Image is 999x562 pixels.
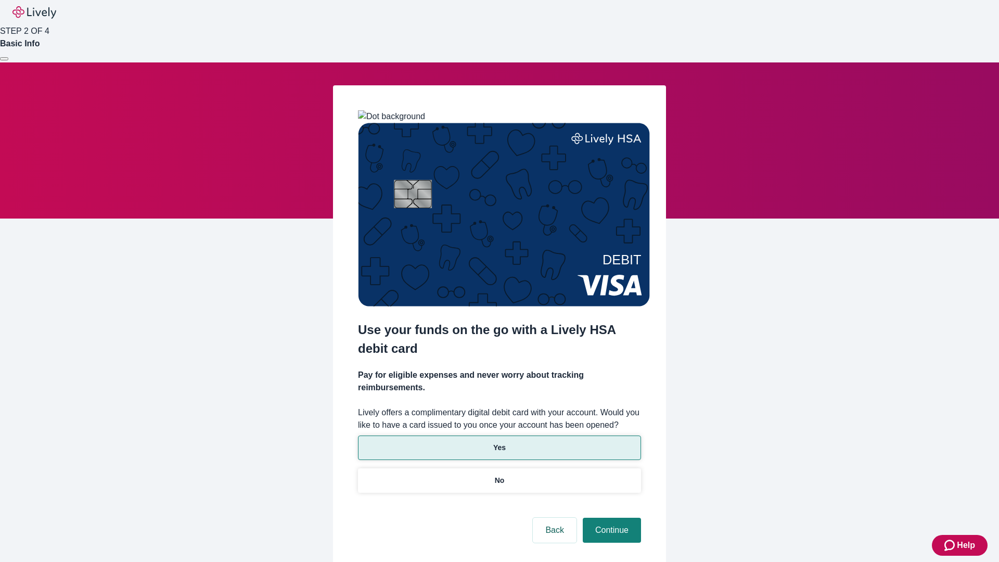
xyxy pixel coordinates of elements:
[495,475,505,486] p: No
[957,539,975,552] span: Help
[358,468,641,493] button: No
[358,123,650,306] img: Debit card
[533,518,577,543] button: Back
[358,321,641,358] h2: Use your funds on the go with a Lively HSA debit card
[358,369,641,394] h4: Pay for eligible expenses and never worry about tracking reimbursements.
[493,442,506,453] p: Yes
[358,436,641,460] button: Yes
[583,518,641,543] button: Continue
[932,535,988,556] button: Zendesk support iconHelp
[358,406,641,431] label: Lively offers a complimentary digital debit card with your account. Would you like to have a card...
[358,110,425,123] img: Dot background
[12,6,56,19] img: Lively
[944,539,957,552] svg: Zendesk support icon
